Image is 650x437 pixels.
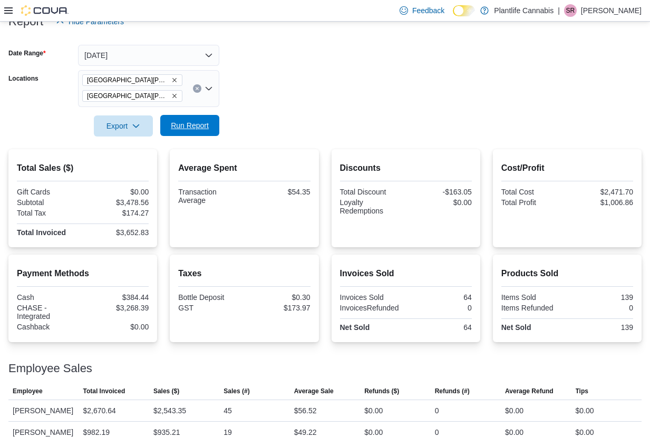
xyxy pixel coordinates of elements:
[505,387,554,395] span: Average Refund
[178,162,310,174] h2: Average Spent
[224,387,249,395] span: Sales (#)
[501,162,633,174] h2: Cost/Profit
[340,162,472,174] h2: Discounts
[435,404,439,417] div: 0
[178,188,242,205] div: Transaction Average
[501,293,565,302] div: Items Sold
[8,74,38,83] label: Locations
[8,400,79,421] div: [PERSON_NAME]
[408,304,472,312] div: 0
[408,198,472,207] div: $0.00
[153,387,179,395] span: Sales ($)
[408,188,472,196] div: -$163.05
[17,162,149,174] h2: Total Sales ($)
[224,404,232,417] div: 45
[82,90,182,102] span: Fort McMurray - Stoney Creek
[8,49,46,57] label: Date Range
[85,293,149,302] div: $384.44
[17,267,149,280] h2: Payment Methods
[8,15,43,28] h3: Report
[193,84,201,93] button: Clear input
[569,188,633,196] div: $2,471.70
[501,267,633,280] h2: Products Sold
[412,5,444,16] span: Feedback
[408,323,472,332] div: 64
[171,120,209,131] span: Run Report
[17,198,81,207] div: Subtotal
[569,323,633,332] div: 139
[453,5,475,16] input: Dark Mode
[340,293,404,302] div: Invoices Sold
[78,45,219,66] button: [DATE]
[178,267,310,280] h2: Taxes
[83,387,125,395] span: Total Invoiced
[205,84,213,93] button: Open list of options
[85,188,149,196] div: $0.00
[364,404,383,417] div: $0.00
[435,387,470,395] span: Refunds (#)
[576,387,588,395] span: Tips
[17,304,81,321] div: CHASE - Integrated
[69,16,124,27] span: Hide Parameters
[408,293,472,302] div: 64
[505,404,523,417] div: $0.00
[17,293,81,302] div: Cash
[364,387,399,395] span: Refunds ($)
[17,209,81,217] div: Total Tax
[13,387,43,395] span: Employee
[576,404,594,417] div: $0.00
[85,198,149,207] div: $3,478.56
[566,4,575,17] span: SR
[340,323,370,332] strong: Net Sold
[501,188,565,196] div: Total Cost
[246,304,310,312] div: $173.97
[569,198,633,207] div: $1,006.86
[17,228,66,237] strong: Total Invoiced
[85,209,149,217] div: $174.27
[160,115,219,136] button: Run Report
[87,75,169,85] span: [GEOGRAPHIC_DATA][PERSON_NAME] - [GEOGRAPHIC_DATA]
[21,5,69,16] img: Cova
[171,93,178,99] button: Remove Fort McMurray - Stoney Creek from selection in this group
[82,74,182,86] span: Fort McMurray - Eagle Ridge
[85,304,149,312] div: $3,268.39
[171,77,178,83] button: Remove Fort McMurray - Eagle Ridge from selection in this group
[17,323,81,331] div: Cashback
[83,404,115,417] div: $2,670.64
[581,4,642,17] p: [PERSON_NAME]
[178,304,242,312] div: GST
[85,323,149,331] div: $0.00
[246,293,310,302] div: $0.30
[340,188,404,196] div: Total Discount
[153,404,186,417] div: $2,543.35
[100,115,147,137] span: Export
[558,4,560,17] p: |
[52,11,128,32] button: Hide Parameters
[87,91,169,101] span: [GEOGRAPHIC_DATA][PERSON_NAME][GEOGRAPHIC_DATA]
[501,323,531,332] strong: Net Sold
[501,304,565,312] div: Items Refunded
[340,267,472,280] h2: Invoices Sold
[569,304,633,312] div: 0
[17,188,81,196] div: Gift Cards
[294,404,317,417] div: $56.52
[94,115,153,137] button: Export
[246,188,310,196] div: $54.35
[340,198,404,215] div: Loyalty Redemptions
[494,4,554,17] p: Plantlife Cannabis
[8,362,92,375] h3: Employee Sales
[564,4,577,17] div: Skyler Rowsell
[453,16,453,17] span: Dark Mode
[340,304,404,312] div: InvoicesRefunded
[85,228,149,237] div: $3,652.83
[294,387,334,395] span: Average Sale
[569,293,633,302] div: 139
[501,198,565,207] div: Total Profit
[178,293,242,302] div: Bottle Deposit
